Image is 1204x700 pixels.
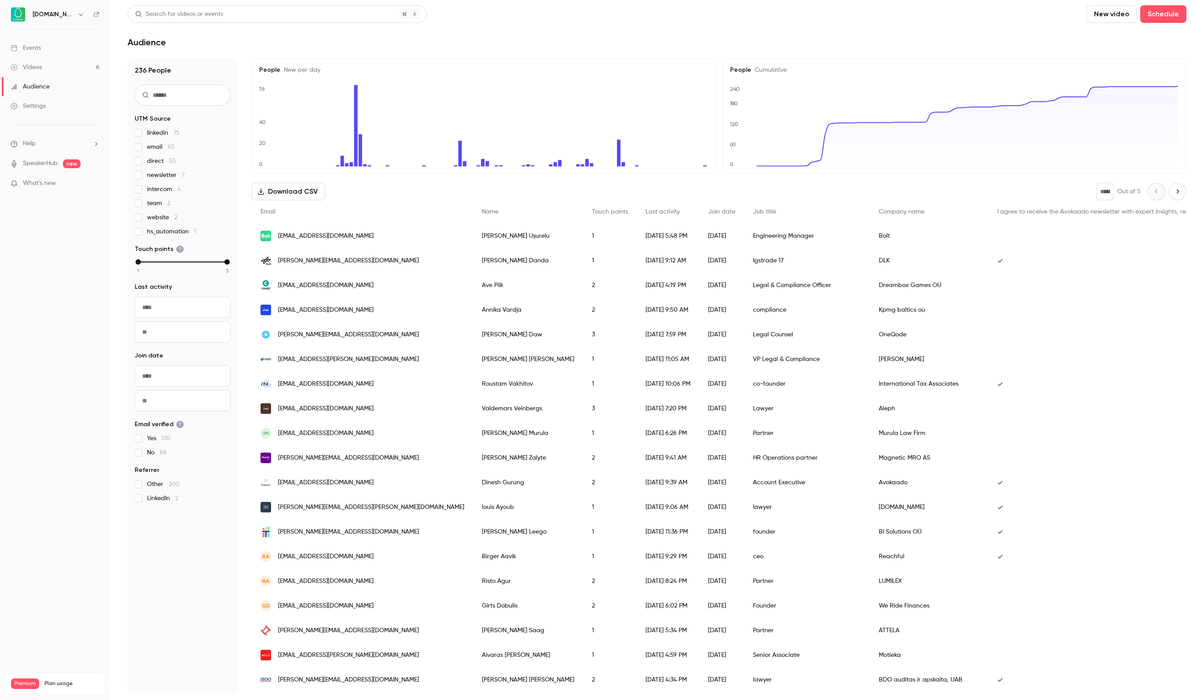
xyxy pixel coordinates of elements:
[1117,187,1141,196] p: Out of 5
[744,322,870,347] div: Legal Counsel
[637,618,699,643] div: [DATE] 5:34 PM
[744,298,870,322] div: compliance
[261,674,271,685] img: bdo.lt
[744,248,870,273] div: Igstrade 17
[870,273,988,298] div: Dreambox Games OÜ
[592,209,628,215] span: Touch points
[744,544,870,569] div: ceo
[473,446,583,470] div: [PERSON_NAME] Zalyte
[261,280,271,291] img: chanz.com
[252,183,325,200] button: Download CSV
[473,396,583,421] div: Valdemars Veinbergs
[261,329,271,340] img: oneqode.com
[473,544,583,569] div: Birger Aavik
[175,495,178,501] span: 2
[730,100,738,107] text: 180
[135,297,231,318] input: From
[278,306,374,315] span: [EMAIL_ADDRESS][DOMAIN_NAME]
[147,199,170,208] span: team
[646,209,680,215] span: Last activity
[744,273,870,298] div: Legal & Compliance Officer
[147,143,175,151] span: email
[261,379,271,389] img: intertaxlaw.nl
[1169,183,1186,200] button: Next page
[261,305,271,315] img: kpmg.com
[699,643,744,667] div: [DATE]
[637,298,699,322] div: [DATE] 9:50 AM
[637,347,699,372] div: [DATE] 11:05 AM
[699,224,744,248] div: [DATE]
[177,186,181,192] span: 4
[135,321,231,343] input: To
[473,593,583,618] div: Girts Dobulis
[730,141,736,147] text: 60
[583,421,637,446] div: 1
[583,322,637,347] div: 3
[699,396,744,421] div: [DATE]
[473,322,583,347] div: [PERSON_NAME] Daw
[637,519,699,544] div: [DATE] 11:36 PM
[870,248,988,273] div: DLK
[147,129,180,137] span: linkedin
[147,213,177,222] span: website
[278,232,374,241] span: [EMAIL_ADDRESS][DOMAIN_NAME]
[147,185,181,194] span: intercom
[23,159,58,168] a: SpeakerHub
[261,255,271,266] img: dlr.de
[583,372,637,396] div: 1
[147,434,170,443] span: Yes
[583,618,637,643] div: 1
[278,379,374,389] span: [EMAIL_ADDRESS][DOMAIN_NAME]
[278,601,374,611] span: [EMAIL_ADDRESS][DOMAIN_NAME]
[278,527,419,537] span: [PERSON_NAME][EMAIL_ADDRESS][DOMAIN_NAME]
[473,618,583,643] div: [PERSON_NAME] Saag
[160,449,167,456] span: 66
[278,330,419,339] span: [PERSON_NAME][EMAIL_ADDRESS][DOMAIN_NAME]
[162,435,170,442] span: 170
[1140,5,1186,23] button: Schedule
[744,593,870,618] div: Founder
[261,231,271,241] img: bolt.eu
[135,351,163,360] span: Join date
[744,446,870,470] div: HR Operations partner
[583,495,637,519] div: 1
[583,273,637,298] div: 2
[135,114,171,123] span: UTM Source
[637,470,699,495] div: [DATE] 9:39 AM
[259,119,266,125] text: 40
[135,390,231,411] input: To
[278,404,374,413] span: [EMAIL_ADDRESS][DOMAIN_NAME]
[261,403,271,414] img: alephholding.com
[135,283,172,291] span: Last activity
[870,470,988,495] div: Avokaado
[637,372,699,396] div: [DATE] 10:06 PM
[11,102,46,111] div: Settings
[1087,5,1137,23] button: New video
[699,544,744,569] div: [DATE]
[870,347,988,372] div: [PERSON_NAME]
[870,667,988,692] div: BDO auditas ir apskaita, UAB
[135,466,159,475] span: Referrer
[637,224,699,248] div: [DATE] 5:48 PM
[744,569,870,593] div: Partner
[11,7,25,22] img: Avokaado.io
[278,355,419,364] span: [EMAIL_ADDRESS][PERSON_NAME][DOMAIN_NAME]
[261,453,271,463] img: magneticgroup.co
[699,569,744,593] div: [DATE]
[699,298,744,322] div: [DATE]
[583,224,637,248] div: 1
[699,421,744,446] div: [DATE]
[637,593,699,618] div: [DATE] 6:02 PM
[583,396,637,421] div: 3
[261,354,271,365] img: havi.com
[11,63,42,72] div: Videos
[11,678,39,689] span: Premium
[473,643,583,667] div: Aivaras [PERSON_NAME]
[870,396,988,421] div: Aleph
[33,10,74,19] h6: [DOMAIN_NAME]
[261,209,275,215] span: Email
[583,667,637,692] div: 2
[699,519,744,544] div: [DATE]
[699,372,744,396] div: [DATE]
[699,470,744,495] div: [DATE]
